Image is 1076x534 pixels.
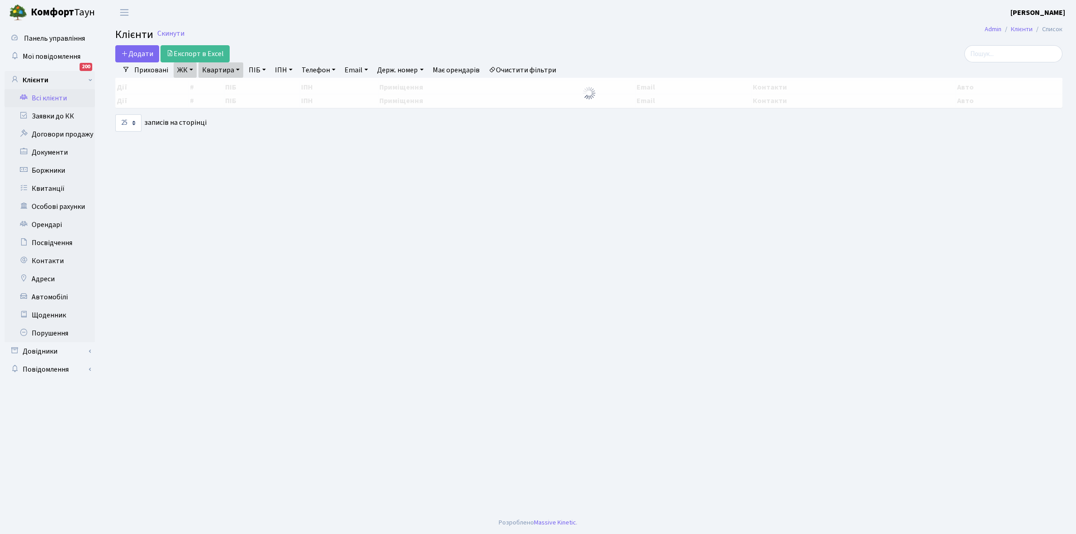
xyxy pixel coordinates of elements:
b: [PERSON_NAME] [1010,8,1065,18]
a: Квитанції [5,180,95,198]
nav: breadcrumb [971,20,1076,39]
span: Мої повідомлення [23,52,80,61]
a: Боржники [5,161,95,180]
a: Додати [115,45,159,62]
a: [PERSON_NAME] [1010,7,1065,18]
span: Клієнти [115,27,153,43]
a: Massive Kinetic [534,518,576,527]
a: Контакти [5,252,95,270]
img: Обробка... [582,86,596,100]
button: Переключити навігацію [113,5,136,20]
a: Особові рахунки [5,198,95,216]
input: Пошук... [964,45,1062,62]
a: Всі клієнти [5,89,95,107]
a: Має орендарів [429,62,483,78]
a: Договори продажу [5,125,95,143]
a: ЖК [174,62,197,78]
a: Клієнти [1011,24,1033,34]
a: Експорт в Excel [160,45,230,62]
a: ПІБ [245,62,269,78]
span: Панель управління [24,33,85,43]
a: Щоденник [5,306,95,324]
a: Клієнти [5,71,95,89]
span: Додати [121,49,153,59]
a: Документи [5,143,95,161]
a: Довідники [5,342,95,360]
a: Посвідчення [5,234,95,252]
a: Адреси [5,270,95,288]
b: Комфорт [31,5,74,19]
a: Панель управління [5,29,95,47]
a: ІПН [271,62,296,78]
span: Таун [31,5,95,20]
a: Очистити фільтри [485,62,560,78]
img: logo.png [9,4,27,22]
select: записів на сторінці [115,114,142,132]
div: 200 [80,63,92,71]
label: записів на сторінці [115,114,207,132]
a: Квартира [198,62,243,78]
li: Список [1033,24,1062,34]
a: Заявки до КК [5,107,95,125]
a: Телефон [298,62,339,78]
a: Email [341,62,372,78]
a: Повідомлення [5,360,95,378]
a: Мої повідомлення200 [5,47,95,66]
a: Автомобілі [5,288,95,306]
a: Орендарі [5,216,95,234]
a: Admin [985,24,1001,34]
a: Держ. номер [373,62,427,78]
a: Скинути [157,29,184,38]
a: Порушення [5,324,95,342]
a: Приховані [131,62,172,78]
div: Розроблено . [499,518,577,528]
